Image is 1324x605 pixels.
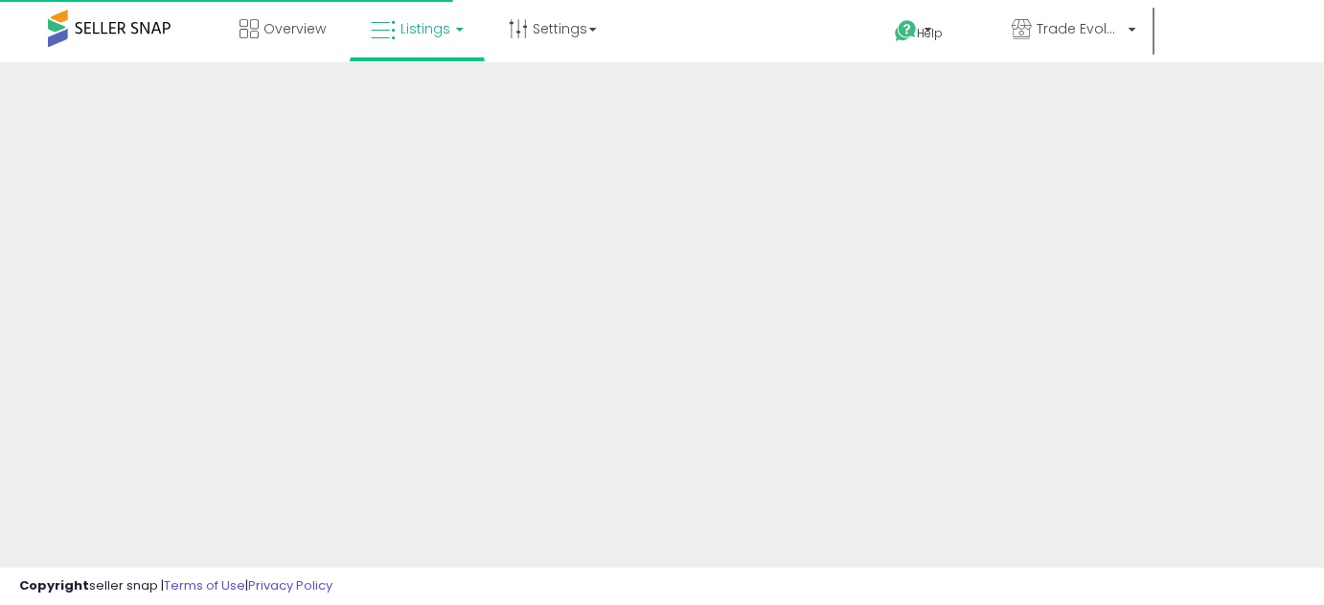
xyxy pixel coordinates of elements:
[918,25,944,41] span: Help
[879,5,981,62] a: Help
[400,19,450,38] span: Listings
[894,19,918,43] i: Get Help
[248,576,332,594] a: Privacy Policy
[263,19,326,38] span: Overview
[1037,19,1123,38] span: Trade Evolution US
[164,576,245,594] a: Terms of Use
[19,576,89,594] strong: Copyright
[19,577,332,595] div: seller snap | |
